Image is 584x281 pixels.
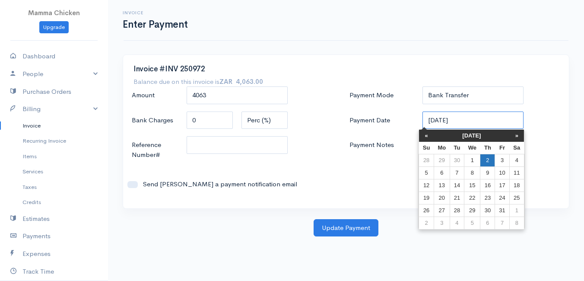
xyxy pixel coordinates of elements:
[419,154,434,166] td: 28
[419,217,434,229] td: 2
[509,204,524,217] td: 1
[434,130,509,142] th: [DATE]
[419,179,434,192] td: 12
[509,179,524,192] td: 18
[509,192,524,204] td: 25
[434,154,450,166] td: 29
[464,179,480,192] td: 15
[345,136,418,163] label: Payment Notes
[419,142,434,154] th: Su
[133,77,263,86] h7: Balance due on this invoice is
[480,154,495,166] td: 2
[434,142,450,154] th: Mo
[133,65,559,73] h3: Invoice #INV 250972
[345,86,418,104] label: Payment Mode
[39,21,69,34] a: Upgrade
[509,217,524,229] td: 8
[464,154,480,166] td: 1
[450,217,464,229] td: 4
[123,10,188,15] h6: Invoice
[219,77,263,86] strong: ZAR 4,063.00
[419,192,434,204] td: 19
[434,179,450,192] td: 13
[345,112,418,129] label: Payment Date
[480,217,495,229] td: 6
[495,154,509,166] td: 3
[123,19,188,30] h1: Enter Payment
[509,154,524,166] td: 4
[450,166,464,179] td: 7
[464,166,480,179] td: 8
[28,9,80,17] span: Mamma Chicken
[480,192,495,204] td: 23
[495,217,509,229] td: 7
[480,142,495,154] th: Th
[480,166,495,179] td: 9
[450,179,464,192] td: 14
[127,86,182,104] label: Amount
[509,166,524,179] td: 11
[480,204,495,217] td: 30
[464,217,480,229] td: 5
[464,204,480,217] td: 29
[450,192,464,204] td: 21
[450,204,464,217] td: 28
[450,142,464,154] th: Tu
[434,217,450,229] td: 3
[464,192,480,204] td: 22
[495,142,509,154] th: Fr
[434,192,450,204] td: 20
[419,130,434,142] th: «
[495,192,509,204] td: 24
[495,204,509,217] td: 31
[450,154,464,166] td: 30
[127,136,182,163] label: Reference Number#
[434,166,450,179] td: 6
[419,166,434,179] td: 5
[127,112,182,129] label: Bank Charges
[509,130,524,142] th: »
[480,179,495,192] td: 16
[495,179,509,192] td: 17
[138,179,338,189] label: Send [PERSON_NAME] a payment notification email
[314,219,378,237] button: Update Payment
[495,166,509,179] td: 10
[434,204,450,217] td: 27
[509,142,524,154] th: Sa
[464,142,480,154] th: We
[419,204,434,217] td: 26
